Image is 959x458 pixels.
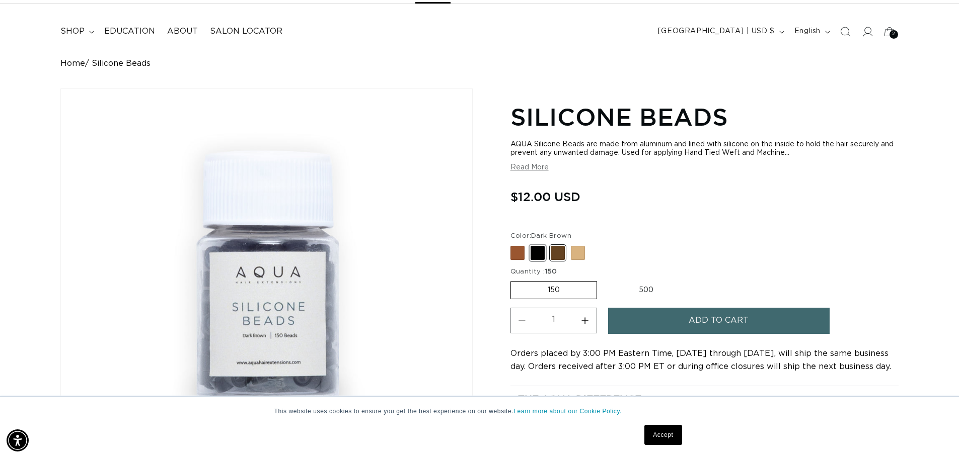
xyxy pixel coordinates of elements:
span: 2 [892,30,896,39]
p: This website uses cookies to ensure you get the best experience on our website. [274,407,685,416]
nav: breadcrumbs [60,59,899,68]
a: Learn more about our Cookie Policy. [513,408,622,415]
div: AQUA Silicone Beads are made from aluminum and lined with silicone on the inside to hold the hair... [510,140,899,157]
div: Accessibility Menu [7,429,29,451]
a: Accept [644,425,682,445]
span: [GEOGRAPHIC_DATA] | USD $ [658,26,775,37]
button: Read More [510,163,549,172]
a: About [161,20,204,43]
label: Blonde [571,246,585,260]
button: [GEOGRAPHIC_DATA] | USD $ [652,22,788,41]
legend: Color: [510,231,572,241]
span: Dark Brown [531,233,571,239]
label: Black [531,246,545,260]
a: Salon Locator [204,20,288,43]
span: shop [60,26,85,37]
span: Silicone Beads [92,59,151,68]
span: English [794,26,821,37]
summary: Search [834,21,856,43]
summary: shop [54,20,98,43]
legend: Quantity : [510,267,558,277]
span: Orders placed by 3:00 PM Eastern Time, [DATE] through [DATE], will ship the same business day. Or... [510,349,891,371]
span: $12.00 USD [510,187,580,206]
summary: The Aqua Difference [510,386,899,414]
h1: Silicone Beads [510,101,899,132]
button: Add to cart [608,308,830,333]
a: Home [60,59,85,68]
label: Dark Brown [551,246,565,260]
label: Brown [510,246,525,260]
label: 500 [602,282,690,299]
span: About [167,26,198,37]
span: 150 [545,268,557,275]
a: Education [98,20,161,43]
button: English [788,22,834,41]
span: Salon Locator [210,26,282,37]
label: 150 [510,281,597,299]
span: Education [104,26,155,37]
span: Add to cart [689,308,749,333]
h2: The Aqua Difference [518,394,641,407]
